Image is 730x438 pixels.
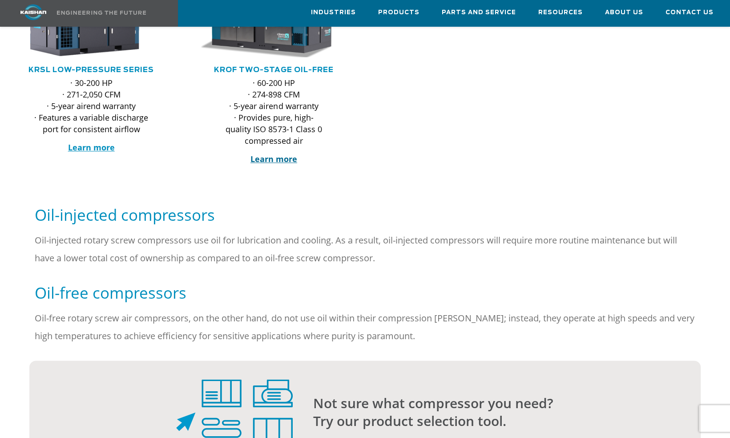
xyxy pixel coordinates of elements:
p: Oil-free rotary screw air compressors, on the other hand, do not use oil within their compression... [35,309,696,345]
h5: Oil-free compressors [35,283,696,303]
span: Parts and Service [442,8,516,18]
a: Learn more [68,142,115,153]
a: Contact Us [665,0,714,24]
a: About Us [605,0,643,24]
a: Industries [311,0,356,24]
a: Learn more [250,154,297,164]
a: KRSL Low-Pressure Series [28,66,154,73]
p: · 60-200 HP · 274-898 CFM · 5-year airend warranty · Provides pure, high-quality ISO 8573-1 Class... [214,77,333,146]
h5: Oil-injected compressors [35,205,696,225]
a: KROF TWO-STAGE OIL-FREE [214,66,334,73]
p: · 30-200 HP · 271-2,050 CFM · 5-year airend warranty · Features a variable discharge port for con... [32,77,150,135]
span: Resources [538,8,583,18]
span: About Us [605,8,643,18]
span: Contact Us [665,8,714,18]
span: Industries [311,8,356,18]
span: Products [378,8,419,18]
img: Engineering the future [57,11,146,15]
p: Oil-injected rotary screw compressors use oil for lubrication and cooling. As a result, oil-injec... [35,231,696,267]
a: Parts and Service [442,0,516,24]
a: Products [378,0,419,24]
p: Not sure what compressor you need? Try our product selection tool. [313,394,665,430]
a: Resources [538,0,583,24]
